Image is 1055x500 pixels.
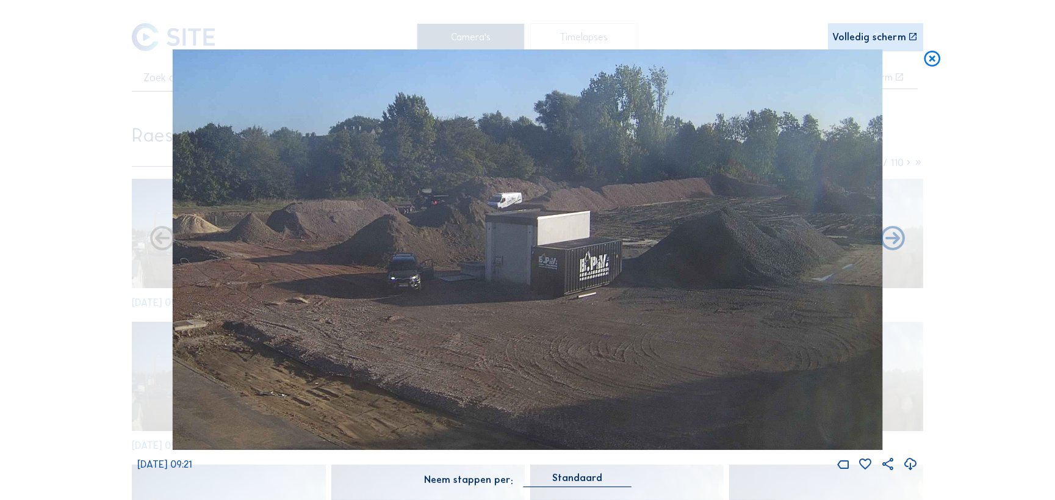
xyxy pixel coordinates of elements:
[137,458,192,470] span: [DATE] 09:21
[878,225,907,254] i: Back
[524,473,631,487] div: Standaard
[172,49,883,449] img: Image
[552,473,602,484] div: Standaard
[832,32,906,42] div: Volledig scherm
[424,475,513,485] div: Neem stappen per:
[148,225,177,254] i: Forward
